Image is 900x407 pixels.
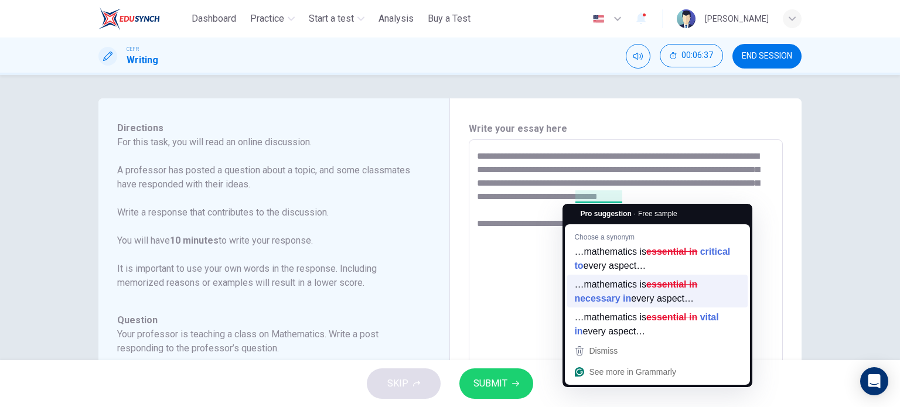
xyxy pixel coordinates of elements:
[250,12,284,26] span: Practice
[428,12,471,26] span: Buy a Test
[309,12,354,26] span: Start a test
[626,44,650,69] div: Mute
[304,8,369,29] button: Start a test
[860,367,888,395] div: Open Intercom Messenger
[681,51,713,60] span: 00:06:37
[677,9,696,28] img: Profile picture
[246,8,299,29] button: Practice
[117,313,417,327] h6: Question
[473,375,507,392] span: SUBMIT
[127,45,139,53] span: CEFR
[117,135,417,290] p: For this task, you will read an online discussion. A professor has posted a question about a topi...
[117,327,417,355] h6: Your professor is teaching a class on Mathematics. Write a post responding to the professor’s que...
[459,368,533,399] button: SUBMIT
[187,8,241,29] button: Dashboard
[423,8,475,29] button: Buy a Test
[117,121,417,304] h6: Directions
[705,12,769,26] div: [PERSON_NAME]
[379,12,414,26] span: Analysis
[98,7,187,30] a: ELTC logo
[732,44,802,69] button: END SESSION
[660,44,723,69] div: Hide
[170,235,219,246] b: 10 minutes
[192,12,236,26] span: Dashboard
[591,15,606,23] img: en
[469,122,783,136] h6: Write your essay here
[374,8,418,29] button: Analysis
[127,53,158,67] h1: Writing
[660,44,723,67] button: 00:06:37
[98,7,160,30] img: ELTC logo
[742,52,792,61] span: END SESSION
